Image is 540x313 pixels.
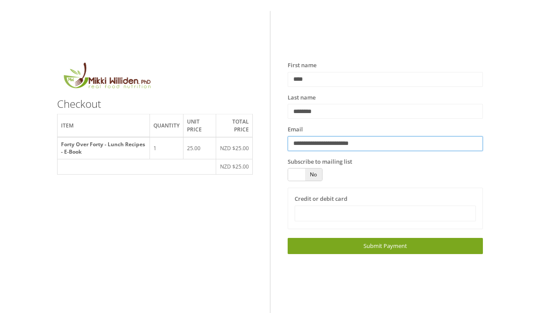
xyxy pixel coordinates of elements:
iframe: Secure card payment input frame [300,210,471,217]
th: Unit price [183,114,216,137]
label: Email [288,125,303,134]
td: NZD $25.00 [216,137,252,159]
a: Submit Payment [288,238,483,254]
label: Last name [288,93,316,102]
td: NZD $25.00 [216,159,252,174]
th: Total price [216,114,252,137]
label: Credit or debit card [295,195,347,203]
th: Item [57,114,149,137]
th: Forty Over Forty - Lunch Recipes - E-Book [57,137,149,159]
label: Subscribe to mailing list [288,158,352,166]
span: No [305,169,322,181]
td: 25.00 [183,137,216,159]
img: MikkiLogoMain.png [57,61,156,94]
th: Quantity [150,114,183,137]
h3: Checkout [57,98,253,110]
td: 1 [150,137,183,159]
label: First name [288,61,316,70]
